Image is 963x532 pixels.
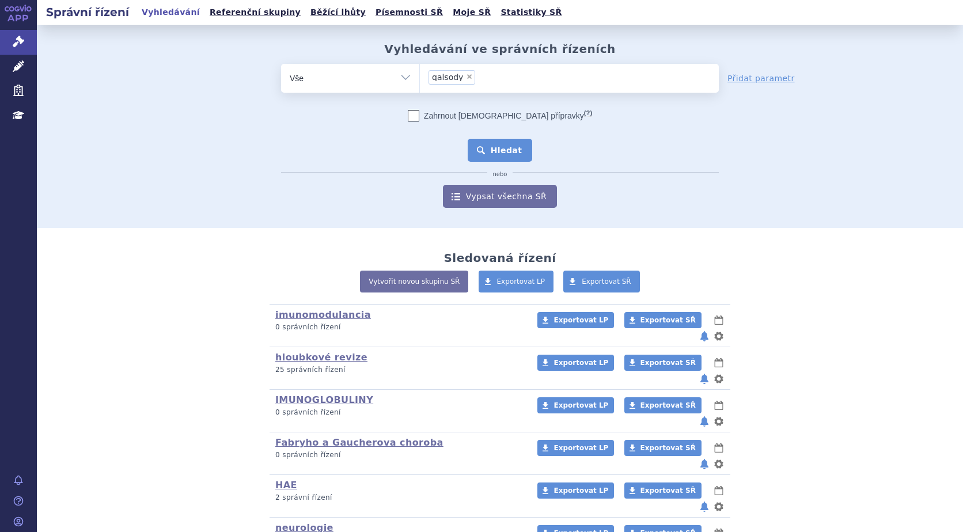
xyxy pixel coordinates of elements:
a: Exportovat LP [537,312,614,328]
span: Exportovat SŘ [640,487,696,495]
button: nastavení [713,415,725,428]
h2: Sledovaná řízení [443,251,556,265]
span: Exportovat SŘ [640,401,696,409]
a: Vyhledávání [138,5,203,20]
button: nastavení [713,372,725,386]
a: Písemnosti SŘ [372,5,446,20]
a: Moje SŘ [449,5,494,20]
a: Exportovat SŘ [624,312,702,328]
button: nastavení [713,457,725,471]
button: notifikace [699,372,710,386]
button: notifikace [699,500,710,514]
a: IMUNOGLOBULINY [275,394,373,405]
a: Běžící lhůty [307,5,369,20]
i: nebo [487,171,513,178]
span: qalsody [432,73,463,81]
span: Exportovat LP [553,359,608,367]
button: notifikace [699,415,710,428]
span: Exportovat LP [553,316,608,324]
a: hloubkové revize [275,352,367,363]
a: Exportovat LP [479,271,554,292]
a: imunomodulancia [275,309,371,320]
a: Vytvořit novou skupinu SŘ [360,271,468,292]
a: Exportovat LP [537,440,614,456]
a: Exportovat SŘ [624,440,702,456]
h2: Správní řízení [37,4,138,20]
p: 0 správních řízení [275,408,522,417]
span: Exportovat SŘ [640,359,696,367]
a: Statistiky SŘ [497,5,565,20]
span: Exportovat LP [553,401,608,409]
button: nastavení [713,500,725,514]
abbr: (?) [584,109,592,117]
a: Vypsat všechna SŘ [443,185,557,208]
button: lhůty [713,484,725,497]
p: 0 správních řízení [275,322,522,332]
h2: Vyhledávání ve správních řízeních [384,42,616,56]
span: Exportovat SŘ [640,444,696,452]
span: × [466,73,473,80]
span: Exportovat SŘ [640,316,696,324]
button: lhůty [713,441,725,455]
a: Exportovat SŘ [624,397,702,413]
button: notifikace [699,329,710,343]
a: Exportovat LP [537,482,614,499]
a: Exportovat LP [537,355,614,371]
span: Exportovat LP [497,278,545,286]
button: nastavení [713,329,725,343]
span: Exportovat LP [553,444,608,452]
a: Exportovat SŘ [624,482,702,499]
a: Exportovat SŘ [624,355,702,371]
button: lhůty [713,313,725,327]
label: Zahrnout [DEMOGRAPHIC_DATA] přípravky [408,110,592,121]
button: lhůty [713,356,725,370]
span: Exportovat SŘ [582,278,631,286]
button: Hledat [468,139,533,162]
p: 25 správních řízení [275,365,522,375]
a: HAE [275,480,297,491]
span: Exportovat LP [553,487,608,495]
button: notifikace [699,457,710,471]
a: Exportovat LP [537,397,614,413]
a: Referenční skupiny [206,5,304,20]
a: Fabryho a Gaucherova choroba [275,437,443,448]
p: 2 správní řízení [275,493,522,503]
input: qalsody [479,70,527,84]
a: Exportovat SŘ [563,271,640,292]
p: 0 správních řízení [275,450,522,460]
a: Přidat parametr [727,73,795,84]
button: lhůty [713,398,725,412]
